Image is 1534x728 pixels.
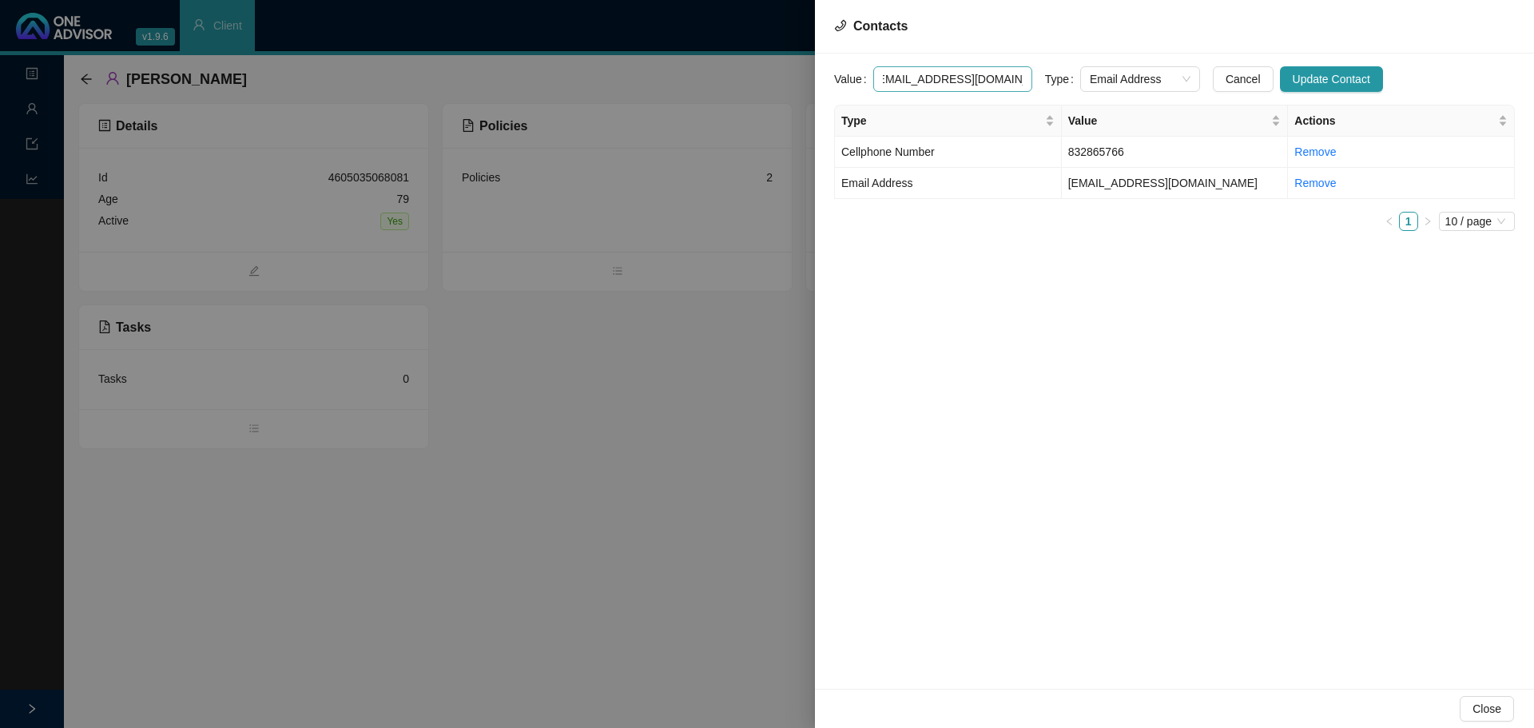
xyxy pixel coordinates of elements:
button: Cancel [1213,66,1274,92]
button: left [1380,212,1399,231]
span: Email Address [1090,67,1190,91]
span: Cancel [1226,70,1261,88]
span: left [1385,217,1394,226]
button: right [1418,212,1437,231]
label: Value [834,66,873,92]
th: Type [835,105,1062,137]
span: phone [834,19,847,32]
th: Value [1062,105,1289,137]
td: 832865766 [1062,137,1289,168]
td: [EMAIL_ADDRESS][DOMAIN_NAME] [1062,168,1289,199]
span: right [1423,217,1433,226]
button: Close [1460,696,1514,722]
button: Update Contact [1280,66,1383,92]
span: Email Address [841,177,912,189]
li: Next Page [1418,212,1437,231]
span: 10 / page [1445,213,1508,230]
span: Cellphone Number [841,145,935,158]
span: Contacts [853,19,908,33]
a: Remove [1294,177,1336,189]
span: Update Contact [1293,70,1370,88]
span: Close [1472,700,1501,718]
span: Type [841,112,1042,129]
span: Actions [1294,112,1495,129]
div: Page Size [1439,212,1515,231]
a: 1 [1400,213,1417,230]
li: Previous Page [1380,212,1399,231]
span: Value [1068,112,1269,129]
label: Type [1045,66,1080,92]
th: Actions [1288,105,1515,137]
li: 1 [1399,212,1418,231]
a: Remove [1294,145,1336,158]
